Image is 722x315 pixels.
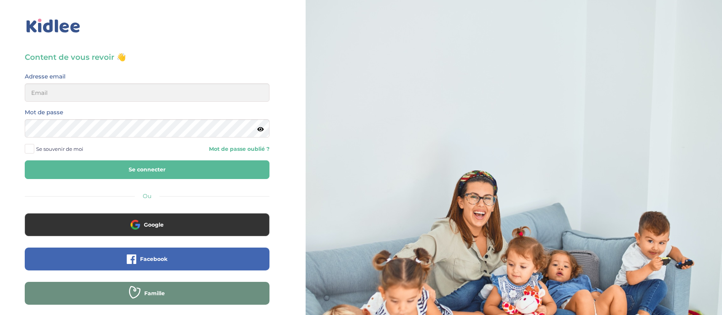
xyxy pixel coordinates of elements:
button: Facebook [25,248,269,270]
span: Famille [144,289,165,297]
img: logo_kidlee_bleu [25,17,82,35]
a: Google [25,226,269,233]
img: google.png [131,220,140,229]
button: Famille [25,282,269,305]
input: Email [25,83,269,102]
h3: Content de vous revoir 👋 [25,52,269,62]
a: Facebook [25,261,269,268]
label: Mot de passe [25,107,63,117]
label: Adresse email [25,72,65,82]
button: Google [25,213,269,236]
a: Mot de passe oublié ? [153,146,269,153]
button: Se connecter [25,160,269,179]
img: facebook.png [127,254,136,264]
span: Ou [143,192,151,200]
a: Famille [25,295,269,302]
span: Se souvenir de moi [36,144,83,154]
span: Google [144,221,164,229]
span: Facebook [140,255,167,263]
